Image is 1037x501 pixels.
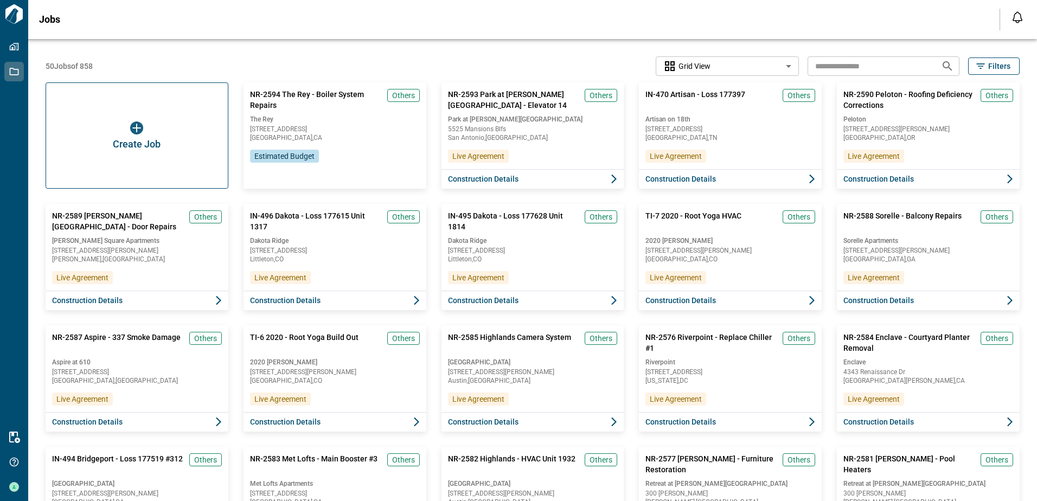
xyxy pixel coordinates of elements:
span: NR-2581 [PERSON_NAME] - Pool Heaters [843,453,976,475]
span: [GEOGRAPHIC_DATA] [52,479,222,488]
span: NR-2585 Highlands Camera System [448,332,571,354]
span: Live Agreement [452,272,504,283]
span: Construction Details [448,416,518,427]
span: Construction Details [52,295,123,306]
span: Estimated Budget [254,151,315,162]
span: Others [590,90,612,101]
span: [GEOGRAPHIC_DATA] , CO [250,377,420,384]
span: [GEOGRAPHIC_DATA] [448,479,618,488]
span: [US_STATE] , DC [645,377,815,384]
button: Construction Details [837,169,1020,189]
button: Construction Details [837,291,1020,310]
span: NR-2590 Peloton - Roofing Deficiency Corrections [843,89,976,111]
span: 300 [PERSON_NAME] [843,490,1013,497]
span: Others [788,454,810,465]
span: Live Agreement [254,272,306,283]
span: Create Job [113,139,161,150]
button: Construction Details [244,291,426,310]
button: Construction Details [639,169,822,189]
span: [STREET_ADDRESS] [645,126,815,132]
button: Construction Details [639,412,822,432]
span: NR-2576 Riverpoint - Replace Chiller #1 [645,332,778,354]
span: [GEOGRAPHIC_DATA][PERSON_NAME] , CA [843,377,1013,384]
button: Construction Details [46,291,228,310]
span: Construction Details [645,295,716,306]
span: [GEOGRAPHIC_DATA] , TN [645,134,815,141]
span: Littleton , CO [448,256,618,262]
span: Others [194,211,217,222]
span: [STREET_ADDRESS][PERSON_NAME] [448,490,618,497]
span: NR-2587 Aspire - 337 Smoke Damage [52,332,181,354]
span: NR-2588 Sorelle - Balcony Repairs [843,210,962,232]
span: NR-2584 Enclave - Courtyard Planter Removal [843,332,976,354]
span: Others [985,454,1008,465]
span: Construction Details [843,174,914,184]
span: Sorelle Apartments [843,236,1013,245]
img: icon button [130,121,143,134]
span: [STREET_ADDRESS] [645,369,815,375]
span: The Rey [250,115,420,124]
span: IN-470 Artisan - Loss 177397 [645,89,745,111]
span: Jobs [39,14,60,25]
span: NR-2594 The Rey - Boiler System Repairs [250,89,383,111]
span: 300 [PERSON_NAME] [645,490,815,497]
span: Others [194,454,217,465]
button: Construction Details [441,412,624,432]
span: Retreat at [PERSON_NAME][GEOGRAPHIC_DATA] [843,479,1013,488]
span: [PERSON_NAME] , [GEOGRAPHIC_DATA] [52,256,222,262]
div: Without label [656,55,799,78]
span: Live Agreement [56,272,108,283]
span: TI-7 2020 - Root Yoga HVAC [645,210,741,232]
span: 50 Jobs of 858 [46,61,93,72]
span: Live Agreement [650,394,702,404]
span: Filters [988,61,1010,72]
span: Construction Details [250,295,321,306]
span: [STREET_ADDRESS] [250,126,420,132]
span: [STREET_ADDRESS][PERSON_NAME] [250,369,420,375]
span: [GEOGRAPHIC_DATA] , CO [645,256,815,262]
span: Dakota Ridge [250,236,420,245]
span: Live Agreement [848,394,900,404]
span: [STREET_ADDRESS][PERSON_NAME] [52,247,222,254]
span: [STREET_ADDRESS][PERSON_NAME] [843,126,1013,132]
span: Live Agreement [848,272,900,283]
span: Grid View [678,61,710,72]
span: 2020 [PERSON_NAME] [250,358,420,367]
span: Littleton , CO [250,256,420,262]
span: Retreat at [PERSON_NAME][GEOGRAPHIC_DATA] [645,479,815,488]
span: [GEOGRAPHIC_DATA] , [GEOGRAPHIC_DATA] [52,377,222,384]
span: Construction Details [843,416,914,427]
span: [GEOGRAPHIC_DATA] , GA [843,256,1013,262]
span: IN-494 Bridgeport - Loss 177519 #312 [52,453,183,475]
span: IN-495 Dakota - Loss 177628 Unit 1814 [448,210,581,232]
span: TI-6 2020 - Root Yoga Build Out [250,332,359,354]
span: [GEOGRAPHIC_DATA] , CA [250,134,420,141]
span: Enclave [843,358,1013,367]
span: Others [392,333,415,344]
span: Others [392,454,415,465]
span: Peloton [843,115,1013,124]
span: Others [985,211,1008,222]
span: Others [788,333,810,344]
span: Live Agreement [56,394,108,404]
span: [PERSON_NAME] Square Apartments [52,236,222,245]
span: Construction Details [52,416,123,427]
span: NR-2593 Park at [PERSON_NAME][GEOGRAPHIC_DATA] - Elevator 14 [448,89,581,111]
span: [STREET_ADDRESS] [250,490,420,497]
span: Dakota Ridge [448,236,618,245]
span: Construction Details [250,416,321,427]
span: Live Agreement [452,151,504,162]
button: Construction Details [441,169,624,189]
span: Others [788,211,810,222]
span: Live Agreement [848,151,900,162]
button: Construction Details [46,412,228,432]
span: Riverpoint [645,358,815,367]
span: Met Lofts Apartments [250,479,420,488]
span: [GEOGRAPHIC_DATA] , OR [843,134,1013,141]
button: Construction Details [837,412,1020,432]
button: Construction Details [441,291,624,310]
span: Others [788,90,810,101]
span: Others [392,90,415,101]
span: NR-2589 [PERSON_NAME][GEOGRAPHIC_DATA] - Door Repairs [52,210,185,232]
span: 5525 Mansions Blfs [448,126,618,132]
